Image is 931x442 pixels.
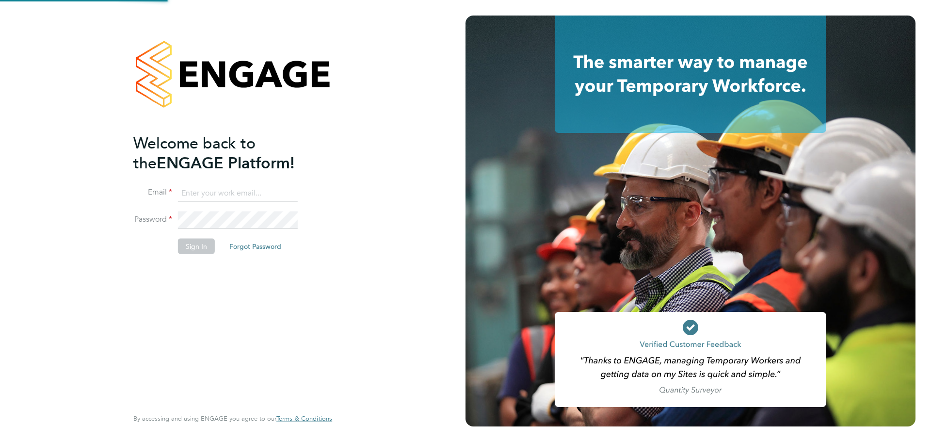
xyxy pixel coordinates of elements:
span: Welcome back to the [133,133,256,172]
a: Terms & Conditions [276,415,332,423]
label: Email [133,187,172,197]
label: Password [133,214,172,225]
button: Sign In [178,239,215,254]
button: Forgot Password [222,239,289,254]
input: Enter your work email... [178,184,298,202]
span: By accessing and using ENGAGE you agree to our [133,414,332,423]
span: Terms & Conditions [276,414,332,423]
h2: ENGAGE Platform! [133,133,322,173]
